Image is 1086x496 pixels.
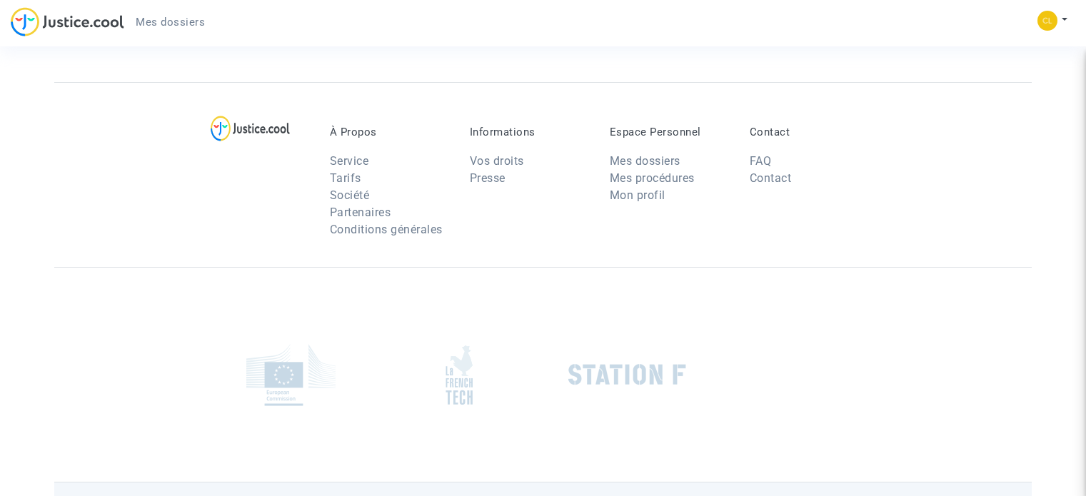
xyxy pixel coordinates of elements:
a: FAQ [750,154,772,168]
a: Conditions générales [330,223,443,236]
p: À Propos [330,126,448,138]
p: Contact [750,126,868,138]
img: french_tech.png [446,345,473,405]
a: Mes procédures [610,171,695,185]
img: stationf.png [568,364,686,385]
a: Mon profil [610,188,665,202]
p: Informations [470,126,588,138]
a: Mes dossiers [610,154,680,168]
a: Vos droits [470,154,524,168]
a: Service [330,154,369,168]
a: Mes dossiers [124,11,216,33]
a: Société [330,188,370,202]
a: Contact [750,171,792,185]
img: jc-logo.svg [11,7,124,36]
a: Partenaires [330,206,391,219]
p: Espace Personnel [610,126,728,138]
span: Mes dossiers [136,16,205,29]
a: Presse [470,171,506,185]
a: Tarifs [330,171,361,185]
img: logo-lg.svg [211,116,290,141]
img: 90cc0293ee345e8b5c2c2cf7a70d2bb7 [1037,11,1057,31]
img: europe_commision.png [246,344,336,406]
